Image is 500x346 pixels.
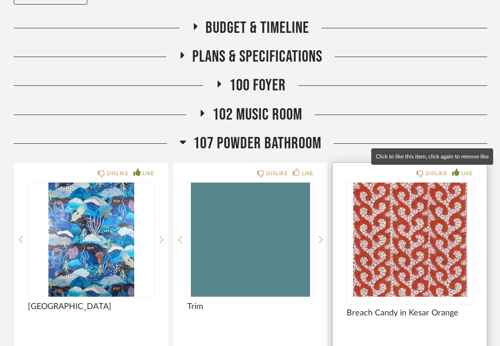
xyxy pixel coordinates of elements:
[347,183,473,297] img: undefined
[212,105,302,125] span: 102 Music Room
[461,169,473,178] div: LIKE
[142,169,154,178] div: LIKE
[205,18,309,38] span: Budget & Timeline
[28,183,154,297] img: undefined
[347,183,473,297] div: 0
[28,302,154,312] span: [GEOGRAPHIC_DATA]
[229,76,286,95] span: 100 Foyer
[426,169,447,178] div: DISLIKE
[302,169,314,178] div: LIKE
[107,169,128,178] div: DISLIKE
[187,302,314,312] span: Trim
[266,169,288,178] div: DISLIKE
[193,134,321,153] span: 107 Powder Bathroom
[347,308,473,318] span: Breach Candy in Kesar Orange
[187,183,314,297] img: undefined
[192,47,322,67] span: Plans & Specifications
